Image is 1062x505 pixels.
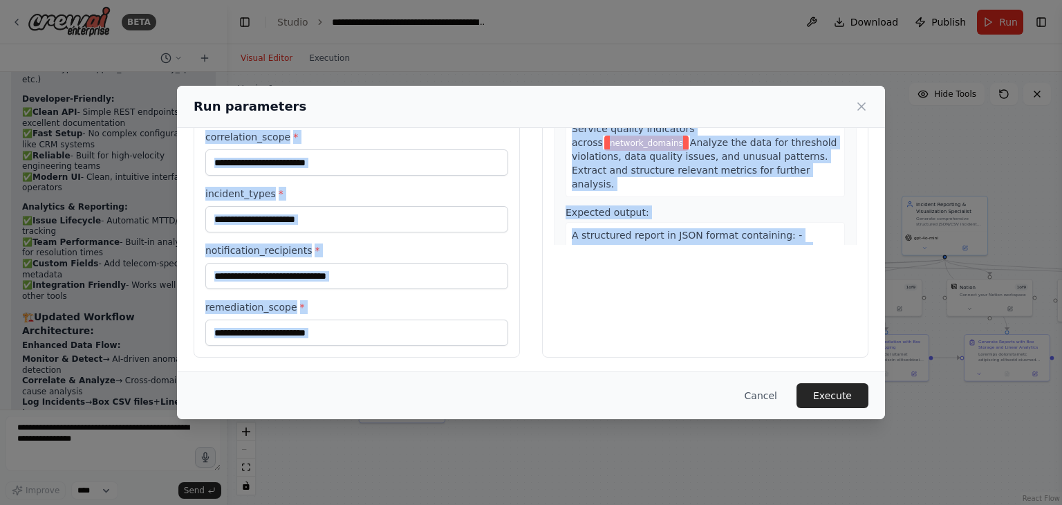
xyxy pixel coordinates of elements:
button: Execute [796,383,868,408]
button: Cancel [734,383,788,408]
label: correlation_scope [205,130,508,144]
span: Expected output: [566,207,649,218]
label: incident_types [205,187,508,201]
label: remediation_scope [205,300,508,314]
span: Variable: network_domains [604,136,689,151]
h2: Run parameters [194,97,306,116]
span: A structured report in JSON format containing: - Current network performance metrics - Identified... [572,230,839,310]
label: notification_recipients [205,244,508,257]
span: Analyze the data for threshold violations, data quality issues, and unusual patterns. Extract and... [572,137,837,190]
